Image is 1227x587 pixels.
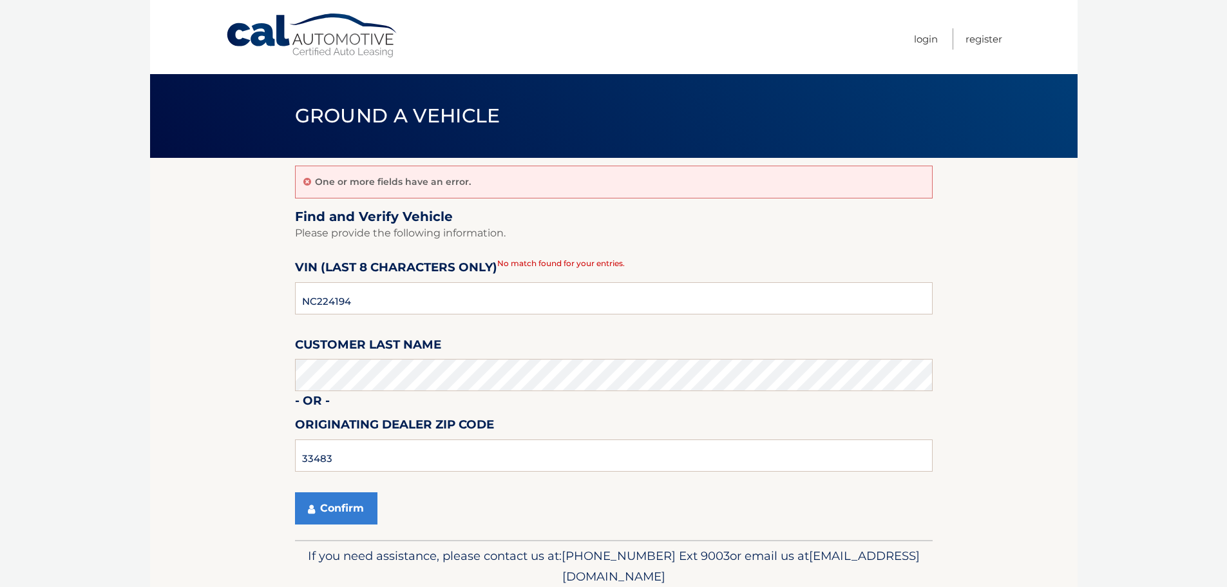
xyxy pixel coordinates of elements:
[303,546,924,587] p: If you need assistance, please contact us at: or email us at
[295,391,330,415] label: - or -
[562,548,920,584] span: [EMAIL_ADDRESS][DOMAIN_NAME]
[497,258,625,268] span: No match found for your entries.
[295,224,933,242] p: Please provide the following information.
[295,335,441,359] label: Customer Last Name
[295,209,933,225] h2: Find and Verify Vehicle
[225,13,399,59] a: Cal Automotive
[562,548,730,563] span: [PHONE_NUMBER] Ext 9003
[914,28,938,50] a: Login
[295,415,494,439] label: Originating Dealer Zip Code
[295,492,377,524] button: Confirm
[315,176,471,188] p: One or more fields have an error.
[295,258,497,282] label: VIN (last 8 characters only)
[295,104,500,128] span: Ground a Vehicle
[965,28,1002,50] a: Register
